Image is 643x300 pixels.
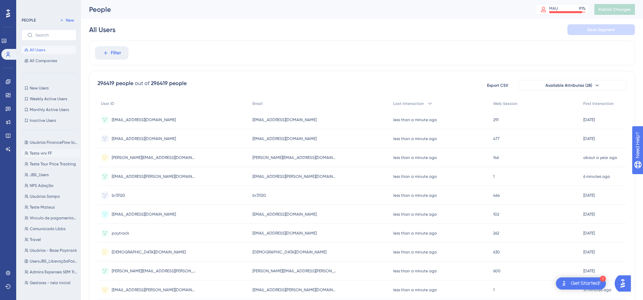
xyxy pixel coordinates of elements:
[30,226,65,231] span: Comunicado Libbs
[583,288,611,292] time: 31 minutes ago
[22,106,76,114] button: Monthly Active Users
[252,193,266,198] span: br31120
[112,193,125,198] span: br31120
[560,279,568,288] img: launcher-image-alternative-text
[30,269,78,275] span: Admins Expenses SEM Travel
[30,47,45,53] span: All Users
[252,249,326,255] span: [DEMOGRAPHIC_DATA][DOMAIN_NAME]
[30,140,78,145] span: Usuários FinanceFlow (out./25)
[493,230,499,236] span: 262
[112,117,176,122] span: [EMAIL_ADDRESS][DOMAIN_NAME]
[30,258,78,264] span: UsersJBS_LiberaçãoFase1
[493,287,494,293] span: 1
[583,250,595,254] time: [DATE]
[481,80,514,91] button: Export CSV
[252,136,317,141] span: [EMAIL_ADDRESS][DOMAIN_NAME]
[22,203,80,211] button: Teste Mateus
[493,193,500,198] span: 464
[89,25,115,34] div: All Users
[30,151,52,156] span: Teste vini FF
[493,268,501,274] span: 600
[22,57,76,65] button: All Companies
[111,49,121,57] span: Filter
[493,117,499,122] span: 291
[30,248,77,253] span: Usuários - Base Paytrack
[22,116,76,125] button: Inactive Users
[567,24,635,35] button: Save Segment
[22,171,80,179] button: JBS_Users
[393,136,437,141] time: less than a minute ago
[22,46,76,54] button: All Users
[598,7,631,12] span: Publish Changes
[583,136,595,141] time: [DATE]
[583,231,595,236] time: [DATE]
[252,230,317,236] span: [EMAIL_ADDRESS][DOMAIN_NAME]
[112,174,196,179] span: [EMAIL_ADDRESS][PERSON_NAME][DOMAIN_NAME]
[22,149,80,157] button: Teste vini FF
[112,212,176,217] span: [EMAIL_ADDRESS][DOMAIN_NAME]
[393,193,437,198] time: less than a minute ago
[30,204,55,210] span: Teste Mateus
[112,230,129,236] span: paytrack
[22,182,80,190] button: NPS Adoção
[22,84,76,92] button: New Users
[579,6,586,11] div: 91 %
[22,214,80,222] button: Vínculo de pagamentos aos fornecedores (4 contas -admin)
[393,288,437,292] time: less than a minute ago
[22,192,80,200] button: Usuários Sompo
[583,101,614,106] span: First Interaction
[518,80,626,91] button: Available Attributes (28)
[493,155,499,160] span: 146
[393,101,424,106] span: Last Interaction
[30,172,49,178] span: JBS_Users
[22,268,80,276] button: Admins Expenses SEM Travel
[549,6,558,11] div: MAU
[487,83,508,88] span: Export CSV
[252,174,337,179] span: [EMAIL_ADDRESS][PERSON_NAME][DOMAIN_NAME]
[587,27,615,32] span: Save Segment
[135,79,150,87] div: out of
[393,231,437,236] time: less than a minute ago
[89,5,518,14] div: People
[112,155,196,160] span: [PERSON_NAME][EMAIL_ADDRESS][DOMAIN_NAME]
[545,83,592,88] span: Available Attributes (28)
[112,287,196,293] span: [EMAIL_ADDRESS][PERSON_NAME][DOMAIN_NAME]
[30,215,78,221] span: Vínculo de pagamentos aos fornecedores (4 contas -admin)
[252,268,337,274] span: [PERSON_NAME][EMAIL_ADDRESS][PERSON_NAME][DOMAIN_NAME]
[30,280,71,285] span: Gestores - tela inicial
[30,237,41,242] span: Travel
[583,193,595,198] time: [DATE]
[583,212,595,217] time: [DATE]
[112,136,176,141] span: [EMAIL_ADDRESS][DOMAIN_NAME]
[57,16,76,24] button: New
[30,96,67,102] span: Weekly Active Users
[393,174,437,179] time: less than a minute ago
[571,280,600,287] div: Get Started!
[493,101,517,106] span: Web Session
[66,18,74,23] span: New
[151,79,187,87] div: 296419 people
[393,250,437,254] time: less than a minute ago
[252,101,263,106] span: Email
[101,101,114,106] span: User ID
[556,277,606,290] div: Open Get Started! checklist, remaining modules: 1
[252,155,337,160] span: [PERSON_NAME][EMAIL_ADDRESS][DOMAIN_NAME]
[493,174,494,179] span: 1
[112,268,196,274] span: [PERSON_NAME][EMAIL_ADDRESS][PERSON_NAME][DOMAIN_NAME]
[22,279,80,287] button: Gestores - tela inicial
[112,249,186,255] span: [DEMOGRAPHIC_DATA][DOMAIN_NAME]
[30,58,57,63] span: All Companies
[600,276,606,282] div: 1
[393,269,437,273] time: less than a minute ago
[22,257,80,265] button: UsersJBS_LiberaçãoFase1
[22,225,80,233] button: Comunicado Libbs
[30,118,56,123] span: Inactive Users
[22,236,80,244] button: Travel
[252,117,317,122] span: [EMAIL_ADDRESS][DOMAIN_NAME]
[35,33,71,37] input: Search
[22,246,80,254] button: Usuários - Base Paytrack
[583,269,595,273] time: [DATE]
[583,155,617,160] time: about a year ago
[30,161,76,167] span: Teste Tour Price Tracking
